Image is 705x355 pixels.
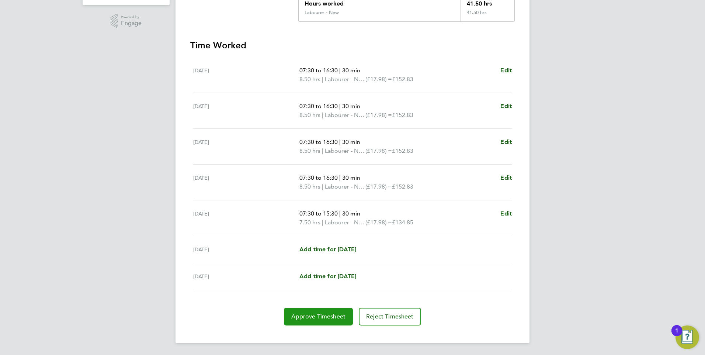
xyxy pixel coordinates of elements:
[193,173,299,191] div: [DATE]
[325,182,365,191] span: Labourer - New
[342,210,360,217] span: 30 min
[190,39,515,51] h3: Time Worked
[299,174,338,181] span: 07:30 to 16:30
[325,111,365,120] span: Labourer - New
[339,138,341,145] span: |
[299,273,356,280] span: Add time for [DATE]
[392,111,413,118] span: £152.83
[392,147,413,154] span: £152.83
[299,103,338,110] span: 07:30 to 16:30
[299,183,320,190] span: 8.50 hrs
[299,246,356,253] span: Add time for [DATE]
[339,210,341,217] span: |
[193,138,299,155] div: [DATE]
[299,219,320,226] span: 7.50 hrs
[322,76,323,83] span: |
[500,209,512,218] a: Edit
[342,138,360,145] span: 30 min
[365,183,392,190] span: (£17.98) =
[322,111,323,118] span: |
[365,111,392,118] span: (£17.98) =
[193,66,299,84] div: [DATE]
[500,66,512,75] a: Edit
[121,14,142,20] span: Powered by
[299,245,356,254] a: Add time for [DATE]
[121,20,142,27] span: Engage
[366,313,414,320] span: Reject Timesheet
[500,103,512,110] span: Edit
[461,10,514,21] div: 41.50 hrs
[193,209,299,227] div: [DATE]
[299,138,338,145] span: 07:30 to 16:30
[299,67,338,74] span: 07:30 to 16:30
[299,272,356,281] a: Add time for [DATE]
[500,138,512,147] a: Edit
[322,147,323,154] span: |
[299,76,320,83] span: 8.50 hrs
[342,67,360,74] span: 30 min
[342,103,360,110] span: 30 min
[500,210,512,217] span: Edit
[500,138,512,145] span: Edit
[500,67,512,74] span: Edit
[299,210,338,217] span: 07:30 to 15:30
[322,183,323,190] span: |
[500,102,512,111] a: Edit
[193,272,299,281] div: [DATE]
[365,76,392,83] span: (£17.98) =
[342,174,360,181] span: 30 min
[299,147,320,154] span: 8.50 hrs
[111,14,142,28] a: Powered byEngage
[359,308,421,325] button: Reject Timesheet
[291,313,345,320] span: Approve Timesheet
[193,102,299,120] div: [DATE]
[675,331,678,340] div: 1
[339,67,341,74] span: |
[193,245,299,254] div: [DATE]
[392,183,413,190] span: £152.83
[500,173,512,182] a: Edit
[365,147,392,154] span: (£17.98) =
[339,174,341,181] span: |
[325,147,365,155] span: Labourer - New
[299,111,320,118] span: 8.50 hrs
[305,10,339,15] div: Labourer - New
[322,219,323,226] span: |
[365,219,392,226] span: (£17.98) =
[500,174,512,181] span: Edit
[392,219,413,226] span: £134.85
[284,308,353,325] button: Approve Timesheet
[392,76,413,83] span: £152.83
[676,325,699,349] button: Open Resource Center, 1 new notification
[325,75,365,84] span: Labourer - New
[339,103,341,110] span: |
[325,218,365,227] span: Labourer - New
